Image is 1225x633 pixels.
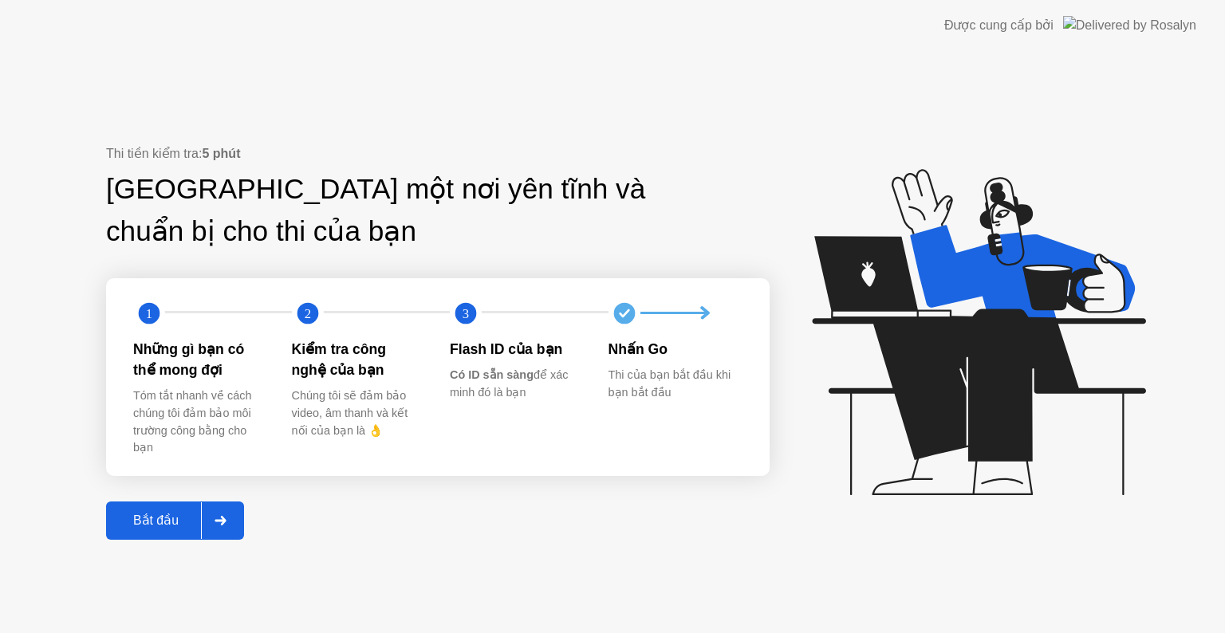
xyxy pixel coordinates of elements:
div: Được cung cấp bởi [944,16,1054,35]
button: Bắt đầu [106,501,244,540]
b: Có ID sẵn sàng [450,368,534,381]
div: Thi của bạn bắt đầu khi bạn bắt đầu [609,367,742,401]
text: 2 [304,305,310,320]
text: 1 [146,305,152,320]
b: 5 phút [202,147,240,160]
div: Chúng tôi sẽ đảm bảo video, âm thanh và kết nối của bạn là 👌 [292,387,425,439]
div: Thi tiền kiểm tra: [106,144,770,163]
text: 3 [463,305,469,320]
div: [GEOGRAPHIC_DATA] một nơi yên tĩnh và chuẩn bị cho thi của bạn [106,168,668,253]
div: Kiểm tra công nghệ của bạn [292,339,425,381]
div: để xác minh đó là bạn [450,367,583,401]
img: Delivered by Rosalyn [1063,16,1196,34]
div: Nhấn Go [609,339,742,360]
div: Bắt đầu [111,513,201,528]
div: Những gì bạn có thể mong đợi [133,339,266,381]
div: Tóm tắt nhanh về cách chúng tôi đảm bảo môi trường công bằng cho bạn [133,387,266,456]
div: Flash ID của bạn [450,339,583,360]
